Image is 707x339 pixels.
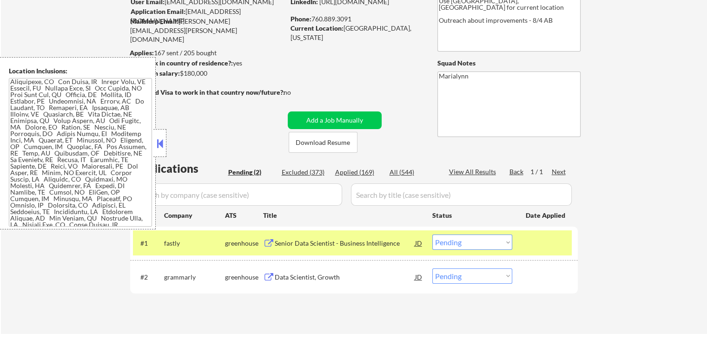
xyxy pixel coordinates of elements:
input: Search by title (case sensitive) [351,183,572,206]
strong: Applies: [130,49,154,57]
div: greenhouse [225,239,263,248]
div: #1 [140,239,157,248]
div: [EMAIL_ADDRESS][DOMAIN_NAME] [131,7,284,25]
div: [PERSON_NAME][EMAIL_ADDRESS][PERSON_NAME][DOMAIN_NAME] [130,17,284,44]
div: Senior Data Scientist - Business Intelligence [275,239,415,248]
strong: Mailslurp Email: [130,17,178,25]
div: 1 / 1 [530,167,552,176]
div: Back [509,167,524,176]
div: #2 [140,273,157,282]
div: JD [414,235,423,251]
div: $180,000 [130,69,284,78]
div: Applied (169) [335,168,382,177]
div: Excluded (373) [282,168,328,177]
div: [GEOGRAPHIC_DATA], [US_STATE] [291,24,422,42]
button: Download Resume [289,132,357,153]
div: Pending (2) [228,168,275,177]
div: Data Scientist, Growth [275,273,415,282]
div: Status [432,207,512,223]
strong: Will need Visa to work in that country now/future?: [130,88,285,96]
div: Next [552,167,567,176]
div: Squad Notes [437,59,581,68]
div: Company [164,211,225,220]
div: grammarly [164,273,225,282]
div: Date Applied [526,211,567,220]
button: Add a Job Manually [288,111,382,129]
div: no [284,88,310,97]
div: JD [414,268,423,285]
strong: Application Email: [131,7,185,15]
div: greenhouse [225,273,263,282]
input: Search by company (case sensitive) [133,183,342,206]
strong: Current Location: [291,24,344,32]
div: Applications [133,163,225,174]
div: View All Results [449,167,499,176]
div: 760.889.3091 [291,14,422,24]
div: 167 sent / 205 bought [130,48,284,58]
div: Location Inclusions: [9,66,152,76]
div: yes [130,59,282,68]
strong: Can work in country of residence?: [130,59,233,67]
div: fastly [164,239,225,248]
div: ATS [225,211,263,220]
strong: Phone: [291,15,311,23]
div: All (544) [390,168,436,177]
div: Title [263,211,423,220]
